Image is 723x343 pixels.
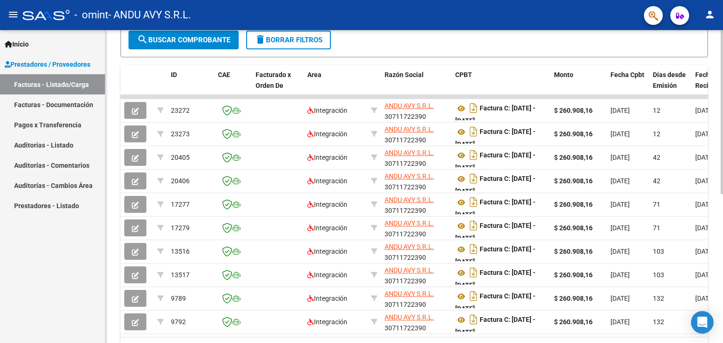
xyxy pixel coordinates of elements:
[171,71,177,78] span: ID
[467,124,480,139] i: Descargar documento
[385,219,434,227] span: ANDU AVY S.R.L.
[695,107,715,114] span: [DATE]
[385,218,448,238] div: 30711722390
[307,271,347,279] span: Integración
[455,152,536,172] strong: Factura C: [DATE] - [DATE]
[385,288,448,308] div: 30711722390
[467,265,480,280] i: Descargar documento
[307,318,347,326] span: Integración
[385,125,434,133] span: ANDU AVY S.R.L.
[385,102,434,109] span: ANDU AVY S.R.L.
[385,149,434,156] span: ANDU AVY S.R.L.
[214,65,252,106] datatable-header-cell: CAE
[171,248,190,255] span: 13516
[455,175,536,195] strong: Factura C: [DATE] - [DATE]
[695,271,715,279] span: [DATE]
[695,154,715,161] span: [DATE]
[554,201,593,208] strong: $ 260.908,16
[307,248,347,255] span: Integración
[455,105,536,125] strong: Factura C: [DATE] - [DATE]
[611,248,630,255] span: [DATE]
[455,222,536,242] strong: Factura C: [DATE] - [DATE]
[137,36,230,44] span: Buscar Comprobante
[455,199,536,219] strong: Factura C: [DATE] - [DATE]
[385,196,434,203] span: ANDU AVY S.R.L.
[255,34,266,45] mat-icon: delete
[74,5,108,25] span: - omint
[653,154,660,161] span: 42
[171,201,190,208] span: 17277
[455,269,536,289] strong: Factura C: [DATE] - [DATE]
[307,107,347,114] span: Integración
[385,71,424,78] span: Razón Social
[554,154,593,161] strong: $ 260.908,16
[385,124,448,144] div: 30711722390
[467,288,480,304] i: Descargar documento
[554,248,593,255] strong: $ 260.908,16
[653,201,660,208] span: 71
[467,148,480,163] i: Descargar documento
[385,266,434,274] span: ANDU AVY S.R.L.
[653,130,660,138] span: 12
[653,295,664,302] span: 132
[611,295,630,302] span: [DATE]
[695,295,715,302] span: [DATE]
[8,9,19,20] mat-icon: menu
[381,65,451,106] datatable-header-cell: Razón Social
[455,71,472,78] span: CPBT
[653,248,664,255] span: 103
[171,130,190,138] span: 23273
[467,171,480,186] i: Descargar documento
[385,101,448,120] div: 30711722390
[611,177,630,185] span: [DATE]
[695,201,715,208] span: [DATE]
[307,154,347,161] span: Integración
[218,71,230,78] span: CAE
[137,34,148,45] mat-icon: search
[171,107,190,114] span: 23272
[385,312,448,332] div: 30711722390
[554,107,593,114] strong: $ 260.908,16
[653,318,664,326] span: 132
[129,31,239,49] button: Buscar Comprobante
[611,318,630,326] span: [DATE]
[467,101,480,116] i: Descargar documento
[704,9,715,20] mat-icon: person
[653,177,660,185] span: 42
[554,71,573,78] span: Monto
[385,242,448,261] div: 30711722390
[695,224,715,232] span: [DATE]
[455,246,536,266] strong: Factura C: [DATE] - [DATE]
[304,65,367,106] datatable-header-cell: Area
[385,265,448,285] div: 30711722390
[307,224,347,232] span: Integración
[108,5,191,25] span: - ANDU AVY S.R.L.
[385,172,434,180] span: ANDU AVY S.R.L.
[385,171,448,191] div: 30711722390
[653,271,664,279] span: 103
[611,271,630,279] span: [DATE]
[451,65,550,106] datatable-header-cell: CPBT
[5,59,90,70] span: Prestadores / Proveedores
[611,130,630,138] span: [DATE]
[255,36,322,44] span: Borrar Filtros
[455,293,536,313] strong: Factura C: [DATE] - [DATE]
[695,248,715,255] span: [DATE]
[554,224,593,232] strong: $ 260.908,16
[455,316,536,336] strong: Factura C: [DATE] - [DATE]
[611,71,644,78] span: Fecha Cpbt
[653,107,660,114] span: 12
[307,295,347,302] span: Integración
[550,65,607,106] datatable-header-cell: Monto
[611,107,630,114] span: [DATE]
[171,295,186,302] span: 9789
[649,65,691,106] datatable-header-cell: Días desde Emisión
[467,218,480,233] i: Descargar documento
[5,39,29,49] span: Inicio
[246,31,331,49] button: Borrar Filtros
[385,195,448,214] div: 30711722390
[307,71,321,78] span: Area
[611,224,630,232] span: [DATE]
[385,290,434,297] span: ANDU AVY S.R.L.
[653,224,660,232] span: 71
